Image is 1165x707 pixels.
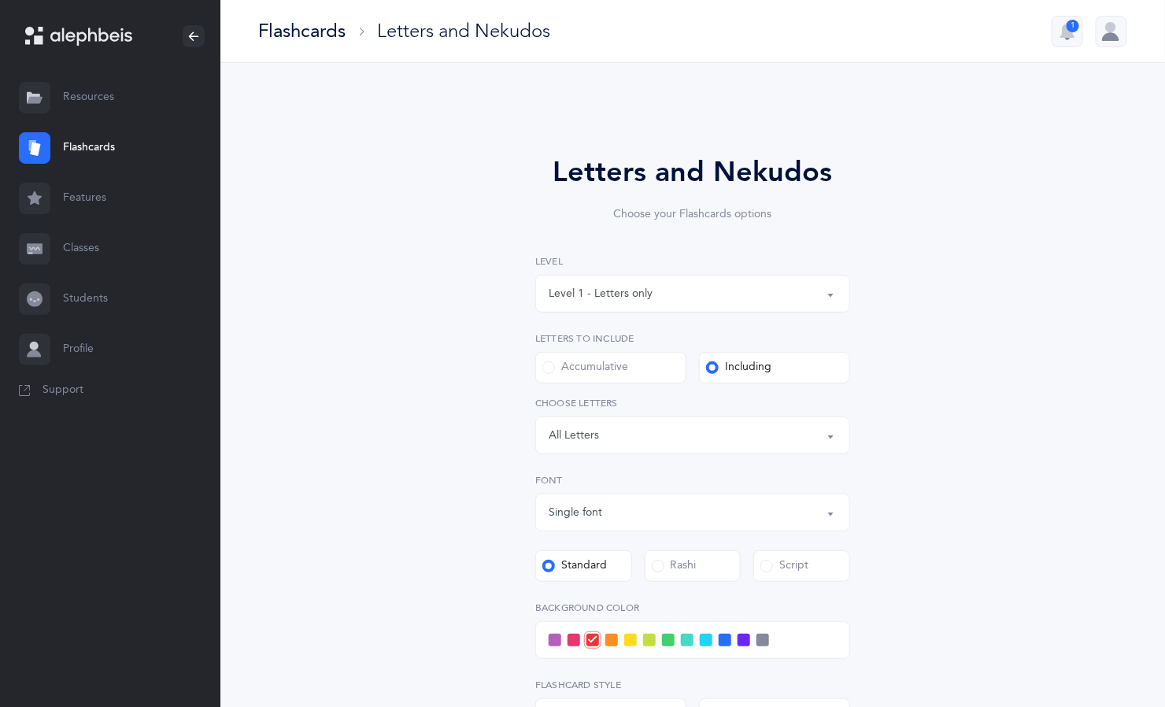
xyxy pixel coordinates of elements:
[258,18,346,44] div: Flashcards
[760,558,808,574] div: Script
[535,254,850,268] label: Level
[535,678,850,692] label: Flashcard Style
[377,18,550,44] div: Letters and Nekudos
[1052,16,1083,47] button: 1
[43,383,83,398] span: Support
[535,416,850,454] button: All Letters
[491,151,894,194] div: Letters and Nekudos
[549,505,602,521] div: Single font
[706,360,771,376] div: Including
[542,558,607,574] div: Standard
[535,494,850,531] button: Single font
[549,286,653,302] div: Level 1 - Letters only
[1067,20,1079,32] div: 1
[535,331,850,346] label: Letters to include
[652,558,697,574] div: Rashi
[491,206,894,223] div: Choose your Flashcards options
[542,360,628,376] div: Accumulative
[535,473,850,487] label: Font
[549,428,599,444] div: All Letters
[535,601,850,615] label: Background color
[535,396,850,410] label: Choose letters
[535,275,850,313] button: Level 1 - Letters only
